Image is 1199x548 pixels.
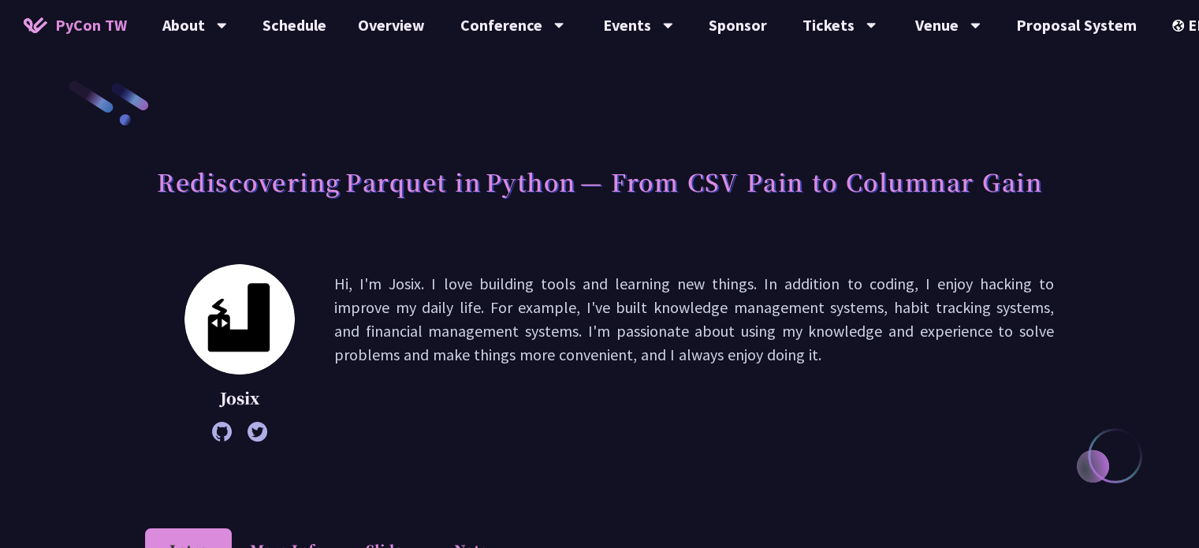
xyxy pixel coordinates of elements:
span: PyCon TW [55,13,127,37]
p: Hi, I'm Josix. I love building tools and learning new things. In addition to coding, I enjoy hack... [334,272,1054,434]
img: Josix [184,264,295,375]
p: Josix [184,386,295,410]
h1: Rediscovering Parquet in Python — From CSV Pain to Columnar Gain [157,158,1042,205]
img: Locale Icon [1172,20,1188,32]
a: PyCon TW [8,6,143,45]
img: Home icon of PyCon TW 2025 [24,17,47,33]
